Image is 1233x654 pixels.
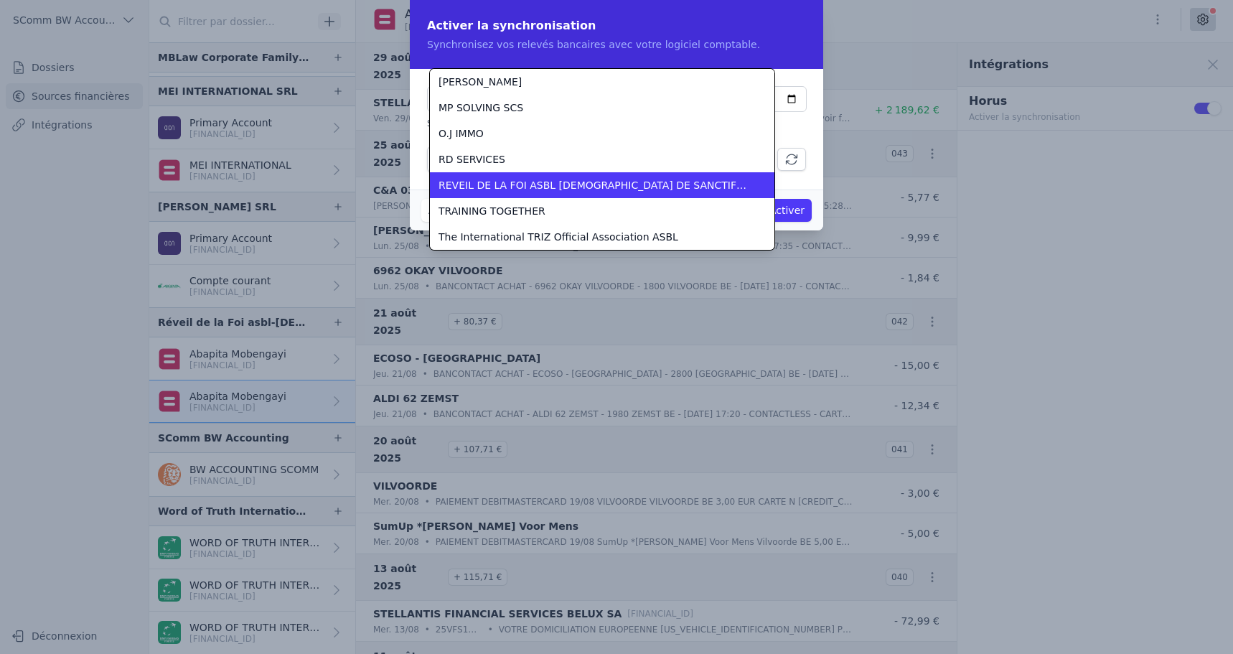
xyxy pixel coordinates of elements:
span: O.J IMMO [439,126,484,141]
span: [PERSON_NAME] [439,75,522,89]
span: REVEIL DE LA FOI ASBL [DEMOGRAPHIC_DATA] DE SANCTIFICATION [439,178,749,192]
span: The International TRIZ Official Association ASBL [439,230,678,244]
span: RD SERVICES [439,152,505,167]
span: MP SOLVING SCS [439,101,523,115]
span: TRAINING TOGETHER [439,204,545,218]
